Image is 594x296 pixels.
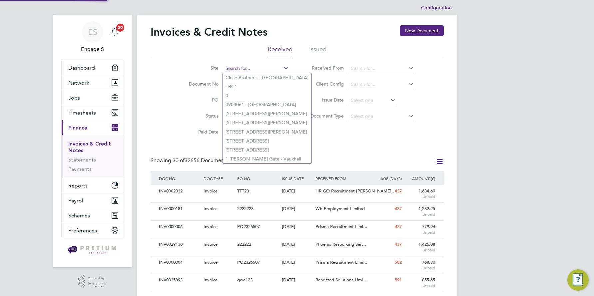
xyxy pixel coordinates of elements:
span: 437 [395,241,402,247]
label: Site [180,65,219,71]
span: Invoice [204,277,218,283]
h2: Invoices & Credit Notes [151,25,268,39]
span: Unpaid [405,230,435,235]
label: Status [180,113,219,119]
span: Invoice [204,259,218,265]
span: PO2326507 [237,259,260,265]
div: [DATE] [280,221,314,233]
div: Showing [151,157,230,164]
button: Schemes [62,208,124,223]
button: Payroll [62,193,124,208]
div: Finance [62,135,124,178]
div: 1,634.69 [403,185,437,202]
div: INV0035893 [157,274,202,286]
span: Network [68,80,89,86]
div: [DATE] [280,274,314,286]
div: [DATE] [280,238,314,251]
span: Timesheets [68,110,96,116]
div: 855.65 [403,274,437,291]
button: Reports [62,178,124,193]
a: Dashboard [62,60,124,75]
span: 437 [395,224,402,229]
button: Preferences [62,223,124,238]
span: TTT23 [237,188,249,194]
div: 779.94 [403,221,437,238]
li: Close Brothers - [GEOGRAPHIC_DATA] [223,73,311,82]
li: [STREET_ADDRESS] [223,137,311,146]
span: Invoice [204,206,218,211]
div: INV0029136 [157,238,202,251]
label: PO [180,97,219,103]
button: Jobs [62,90,124,105]
div: RECEIVED FROM [314,171,370,186]
div: AGE (DAYS) [370,171,403,186]
button: New Document [400,25,444,36]
li: 0903061 - [GEOGRAPHIC_DATA] [223,100,311,109]
span: Invoice [204,224,218,229]
span: Phoenix Resourcing Ser… [315,241,366,247]
a: Statements [68,156,96,163]
li: Issued [309,45,326,57]
a: Payments [68,166,92,172]
span: Schemes [68,212,90,219]
span: Dashboard [68,65,95,71]
input: Search for... [348,64,414,73]
span: qwe123 [237,277,253,283]
a: 20 [108,21,121,43]
label: Document Type [305,113,344,119]
input: Select one [348,112,414,121]
input: Select one [348,96,396,105]
a: Invoices & Credit Notes [68,141,111,153]
span: 32656 Documents [173,157,228,164]
span: Reports [68,182,88,189]
li: [STREET_ADDRESS][PERSON_NAME] [223,109,311,118]
div: INV0002032 [157,185,202,197]
span: 591 [395,277,402,283]
span: Jobs [68,95,80,101]
a: ESEngage S [61,21,124,53]
span: 437 [395,188,402,194]
a: Powered byEngage [78,275,107,288]
label: Document No [180,81,219,87]
span: Preferences [68,227,97,234]
div: [DATE] [280,185,314,197]
span: ES [88,28,97,36]
span: Engage [88,281,107,287]
label: Paid Date [180,129,219,135]
span: Unpaid [405,265,435,271]
span: HR GO Recruitment [PERSON_NAME]… [315,188,396,194]
div: DOC TYPE [202,171,236,186]
label: Client Config [305,81,344,87]
div: AMOUNT (£) [403,171,437,186]
span: Randstad Solutions Limi… [315,277,367,283]
span: 437 [395,206,402,211]
span: Unpaid [405,212,435,217]
label: Received From [305,65,344,71]
li: 0 [223,91,311,100]
span: Invoice [204,188,218,194]
button: Timesheets [62,105,124,120]
li: Received [268,45,293,57]
div: 1,426.08 [403,238,437,256]
li: Configuration [421,1,452,15]
span: 222222 [237,241,251,247]
span: Prisma Recruitment Limi… [315,259,367,265]
div: 1,282.25 [403,203,437,220]
li: [STREET_ADDRESS][PERSON_NAME] [223,128,311,137]
span: Unpaid [405,283,435,288]
div: ISSUE DATE [280,171,314,186]
button: Engage Resource Center [567,269,589,291]
input: Search for... [348,80,414,89]
span: Finance [68,125,87,131]
div: [DATE] [280,203,314,215]
li: [STREET_ADDRESS] [223,146,311,154]
li: [STREET_ADDRESS][PERSON_NAME] [223,118,311,127]
span: Prisma Recruitment Limi… [315,224,367,229]
a: Go to home page [61,245,124,255]
div: 768.80 [403,256,437,274]
span: 30 of [173,157,185,164]
div: INV0000181 [157,203,202,215]
div: PO NO [236,171,280,186]
span: Payroll [68,197,85,204]
div: INV0000004 [157,256,202,269]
